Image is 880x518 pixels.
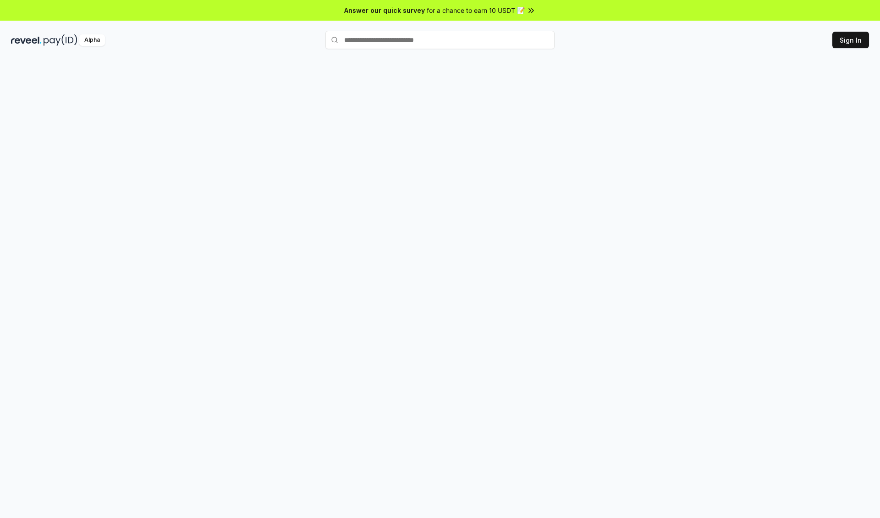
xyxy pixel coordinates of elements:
span: for a chance to earn 10 USDT 📝 [427,6,525,15]
img: pay_id [44,34,77,46]
div: Alpha [79,34,105,46]
span: Answer our quick survey [344,6,425,15]
img: reveel_dark [11,34,42,46]
button: Sign In [832,32,869,48]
